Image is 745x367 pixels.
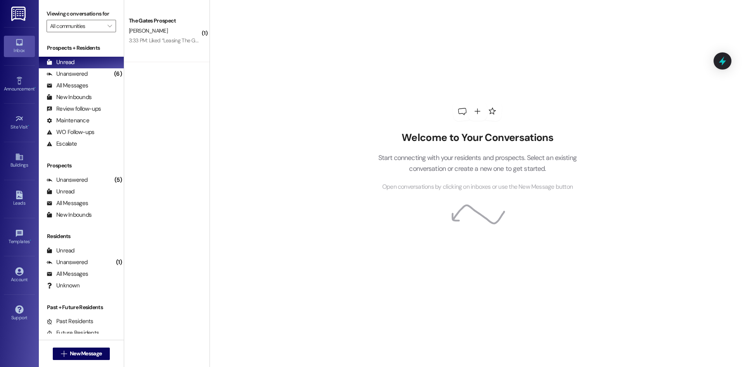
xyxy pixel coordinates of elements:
[4,227,35,248] a: Templates •
[4,188,35,209] a: Leads
[4,36,35,57] a: Inbox
[47,128,94,136] div: WO Follow-ups
[39,232,124,240] div: Residents
[28,123,29,129] span: •
[70,350,102,358] span: New Message
[47,282,80,290] div: Unknown
[47,82,88,90] div: All Messages
[114,256,124,268] div: (1)
[366,132,588,144] h2: Welcome to Your Conversations
[107,23,112,29] i: 
[47,199,88,207] div: All Messages
[47,8,116,20] label: Viewing conversations for
[4,303,35,324] a: Support
[47,188,74,196] div: Unread
[47,140,77,148] div: Escalate
[39,303,124,311] div: Past + Future Residents
[47,247,74,255] div: Unread
[39,162,124,170] div: Prospects
[39,44,124,52] div: Prospects + Residents
[53,348,110,360] button: New Message
[47,176,88,184] div: Unanswered
[47,258,88,266] div: Unanswered
[50,20,104,32] input: All communities
[129,17,201,25] div: The Gates Prospect
[382,182,573,192] span: Open conversations by clicking on inboxes or use the New Message button
[112,68,124,80] div: (6)
[129,37,745,44] div: 3:33 PM: Liked “Leasing The Gates (The Gates): Hi [PERSON_NAME]! This is [PERSON_NAME] with The G...
[11,7,27,21] img: ResiDesk Logo
[47,329,99,337] div: Future Residents
[47,270,88,278] div: All Messages
[47,117,89,125] div: Maintenance
[113,174,124,186] div: (5)
[30,238,31,243] span: •
[35,85,36,90] span: •
[4,265,35,286] a: Account
[61,351,67,357] i: 
[47,211,92,219] div: New Inbounds
[129,27,168,34] span: [PERSON_NAME]
[47,93,92,101] div: New Inbounds
[47,70,88,78] div: Unanswered
[47,317,94,325] div: Past Residents
[366,152,588,174] p: Start connecting with your residents and prospects. Select an existing conversation or create a n...
[4,150,35,171] a: Buildings
[47,58,74,66] div: Unread
[47,105,101,113] div: Review follow-ups
[4,112,35,133] a: Site Visit •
